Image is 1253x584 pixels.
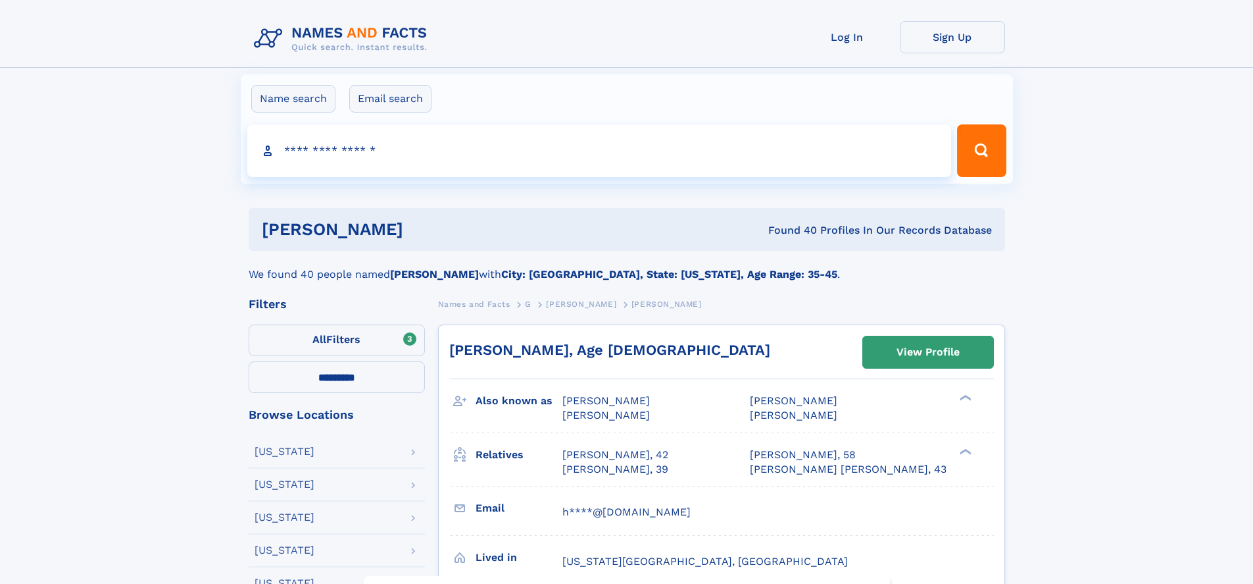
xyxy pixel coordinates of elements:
h3: Lived in [476,546,562,569]
div: [US_STATE] [255,446,314,457]
h3: Also known as [476,390,562,412]
span: [PERSON_NAME] [562,409,650,421]
a: [PERSON_NAME], Age [DEMOGRAPHIC_DATA] [449,342,770,358]
a: Names and Facts [438,296,510,312]
div: ❯ [956,394,972,402]
div: ❯ [956,447,972,456]
div: We found 40 people named with . [249,251,1005,282]
h1: [PERSON_NAME] [262,221,586,238]
button: Search Button [957,124,1006,177]
a: [PERSON_NAME] [546,296,616,312]
a: [PERSON_NAME], 42 [562,448,668,462]
span: [PERSON_NAME] [546,300,616,309]
b: City: [GEOGRAPHIC_DATA], State: [US_STATE], Age Range: 35-45 [501,268,837,280]
label: Email search [349,85,431,113]
h3: Relatives [476,444,562,466]
span: [PERSON_NAME] [631,300,702,309]
span: All [312,333,326,346]
div: [US_STATE] [255,479,314,490]
a: [PERSON_NAME], 58 [750,448,856,462]
span: [PERSON_NAME] [750,394,837,407]
span: G [525,300,531,309]
b: [PERSON_NAME] [390,268,479,280]
div: Found 40 Profiles In Our Records Database [585,223,992,238]
label: Name search [251,85,335,113]
a: Log In [795,21,900,53]
a: [PERSON_NAME], 39 [562,462,668,477]
div: Filters [249,298,425,310]
a: View Profile [863,336,993,368]
a: [PERSON_NAME] [PERSON_NAME], 43 [750,462,946,477]
div: [US_STATE] [255,512,314,523]
a: G [525,296,531,312]
span: [PERSON_NAME] [562,394,650,407]
span: [PERSON_NAME] [750,409,837,421]
span: [US_STATE][GEOGRAPHIC_DATA], [GEOGRAPHIC_DATA] [562,555,848,568]
a: Sign Up [900,21,1005,53]
img: Logo Names and Facts [249,21,438,57]
div: View Profile [897,337,960,367]
h3: Email [476,497,562,519]
div: Browse Locations [249,409,425,421]
input: search input [247,124,952,177]
label: Filters [249,325,425,356]
div: [US_STATE] [255,545,314,556]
